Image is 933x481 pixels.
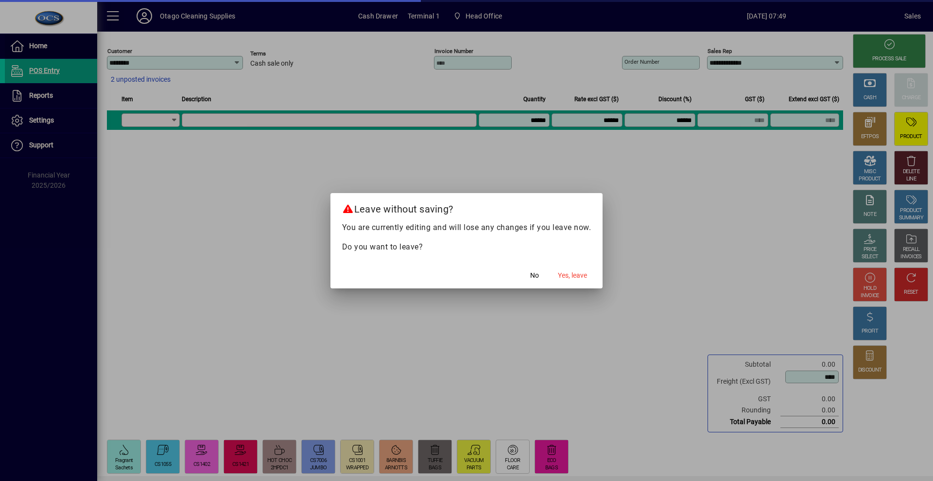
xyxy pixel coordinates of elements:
[342,241,591,253] p: Do you want to leave?
[530,270,539,281] span: No
[519,267,550,285] button: No
[558,270,587,281] span: Yes, leave
[554,267,591,285] button: Yes, leave
[342,222,591,233] p: You are currently editing and will lose any changes if you leave now.
[330,193,603,221] h2: Leave without saving?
